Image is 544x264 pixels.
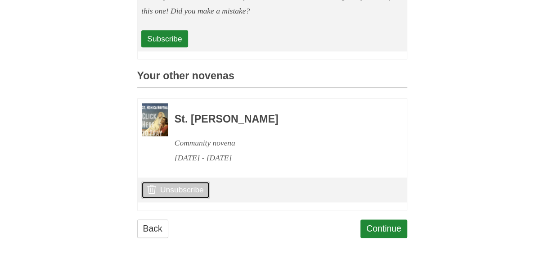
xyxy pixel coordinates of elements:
h3: St. [PERSON_NAME] [175,114,382,125]
a: Back [137,219,168,238]
div: Community novena [175,136,382,150]
h3: Your other novenas [137,70,407,88]
a: Unsubscribe [141,181,209,198]
a: Subscribe [141,30,188,47]
img: Novena image [142,103,168,136]
a: Continue [360,219,407,238]
div: [DATE] - [DATE] [175,150,382,165]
